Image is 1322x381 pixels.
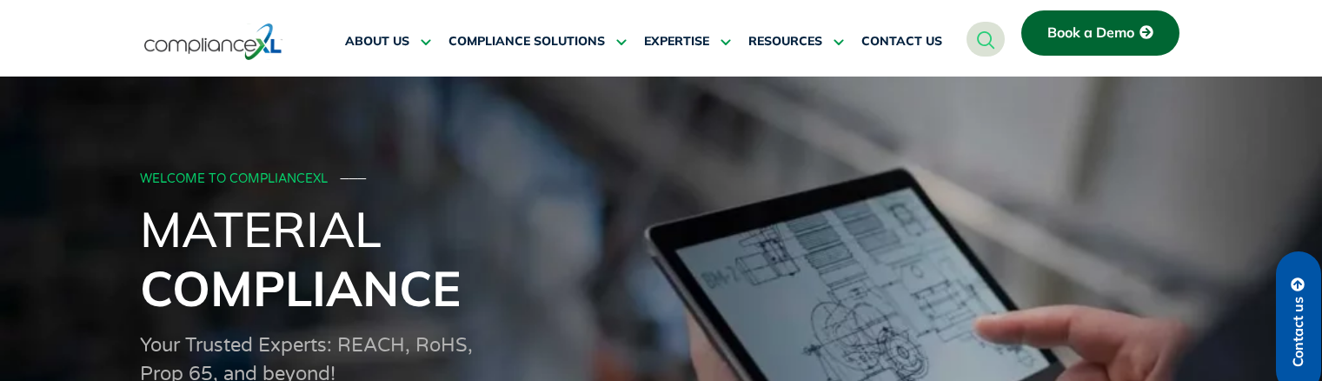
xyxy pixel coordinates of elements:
span: Book a Demo [1047,25,1134,41]
h1: Material [140,199,1183,317]
a: EXPERTISE [644,21,731,63]
a: RESOURCES [748,21,844,63]
span: Contact us [1291,297,1306,367]
img: logo-one.svg [144,22,282,62]
span: CONTACT US [861,34,942,50]
span: ─── [341,171,367,186]
a: ABOUT US [345,21,431,63]
div: WELCOME TO COMPLIANCEXL [140,172,1178,187]
a: Book a Demo [1021,10,1179,56]
span: EXPERTISE [644,34,709,50]
a: COMPLIANCE SOLUTIONS [448,21,627,63]
a: navsearch-button [967,22,1005,57]
span: Compliance [140,257,461,318]
span: COMPLIANCE SOLUTIONS [448,34,605,50]
span: ABOUT US [345,34,409,50]
span: RESOURCES [748,34,822,50]
a: CONTACT US [861,21,942,63]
